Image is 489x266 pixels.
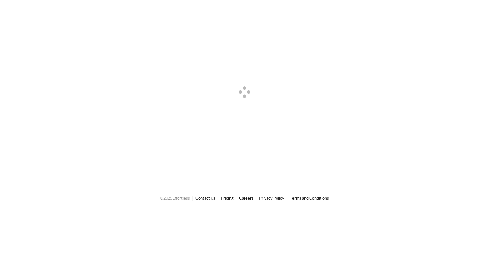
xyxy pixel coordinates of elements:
[259,196,284,201] a: Privacy Policy
[160,196,190,201] span: © 2025 Effortless
[221,196,234,201] a: Pricing
[195,196,215,201] a: Contact Us
[290,196,329,201] a: Terms and Conditions
[239,196,254,201] a: Careers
